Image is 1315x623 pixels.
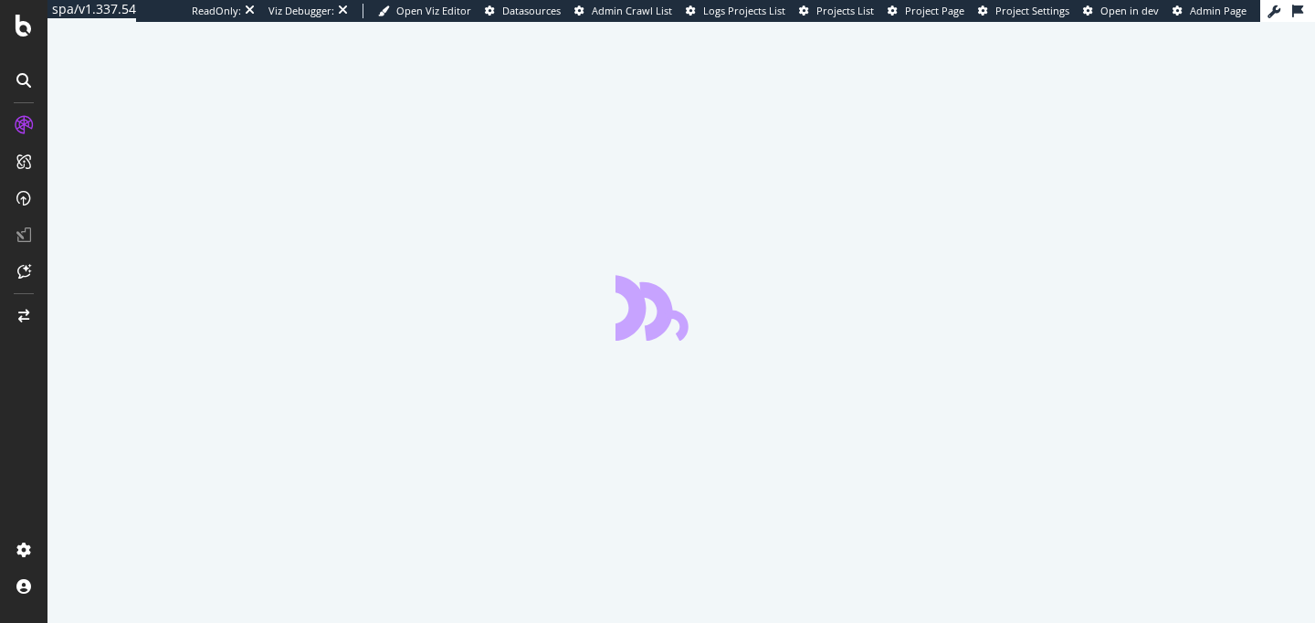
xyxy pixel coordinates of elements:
a: Admin Page [1173,4,1247,18]
span: Datasources [502,4,561,17]
div: animation [615,275,747,341]
span: Project Settings [995,4,1069,17]
a: Open in dev [1083,4,1159,18]
span: Projects List [816,4,874,17]
div: Viz Debugger: [268,4,334,18]
span: Open Viz Editor [396,4,471,17]
span: Admin Page [1190,4,1247,17]
span: Logs Projects List [703,4,785,17]
span: Project Page [905,4,964,17]
a: Project Page [888,4,964,18]
span: Admin Crawl List [592,4,672,17]
a: Projects List [799,4,874,18]
span: Open in dev [1100,4,1159,17]
a: Logs Projects List [686,4,785,18]
div: ReadOnly: [192,4,241,18]
a: Datasources [485,4,561,18]
a: Project Settings [978,4,1069,18]
a: Admin Crawl List [574,4,672,18]
a: Open Viz Editor [378,4,471,18]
